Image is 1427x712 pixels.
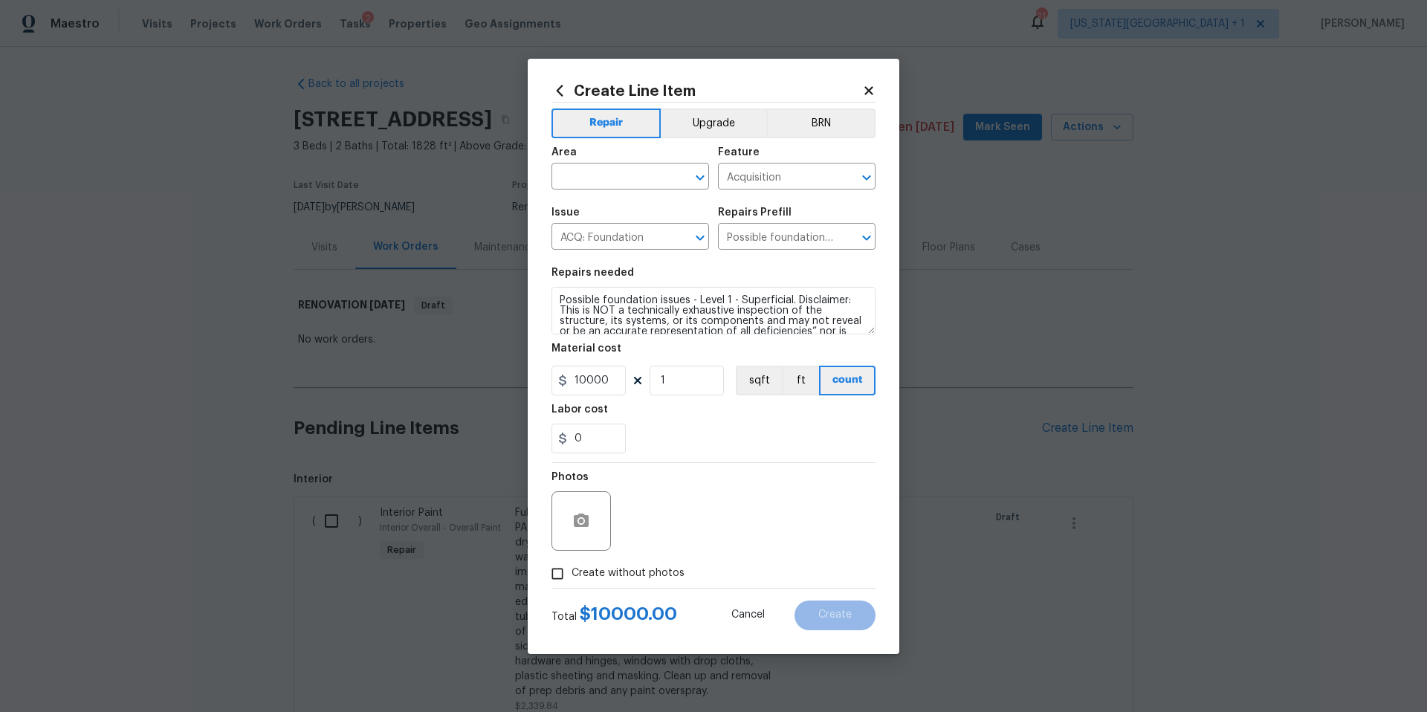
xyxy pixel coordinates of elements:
[580,605,677,623] span: $ 10000.00
[736,366,782,395] button: sqft
[819,366,876,395] button: count
[856,167,877,188] button: Open
[818,609,852,621] span: Create
[795,601,876,630] button: Create
[551,147,577,158] h5: Area
[731,609,765,621] span: Cancel
[551,343,621,354] h5: Material cost
[551,287,876,334] textarea: Possible foundation issues - Level 1 - Superficial. Disclaimer: This is NOT a technically exhaust...
[551,268,634,278] h5: Repairs needed
[551,207,580,218] h5: Issue
[708,601,789,630] button: Cancel
[661,109,767,138] button: Upgrade
[551,472,589,482] h5: Photos
[690,227,711,248] button: Open
[551,404,608,415] h5: Labor cost
[551,606,677,624] div: Total
[551,82,862,99] h2: Create Line Item
[718,147,760,158] h5: Feature
[766,109,876,138] button: BRN
[551,109,661,138] button: Repair
[690,167,711,188] button: Open
[856,227,877,248] button: Open
[572,566,685,581] span: Create without photos
[782,366,819,395] button: ft
[718,207,792,218] h5: Repairs Prefill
